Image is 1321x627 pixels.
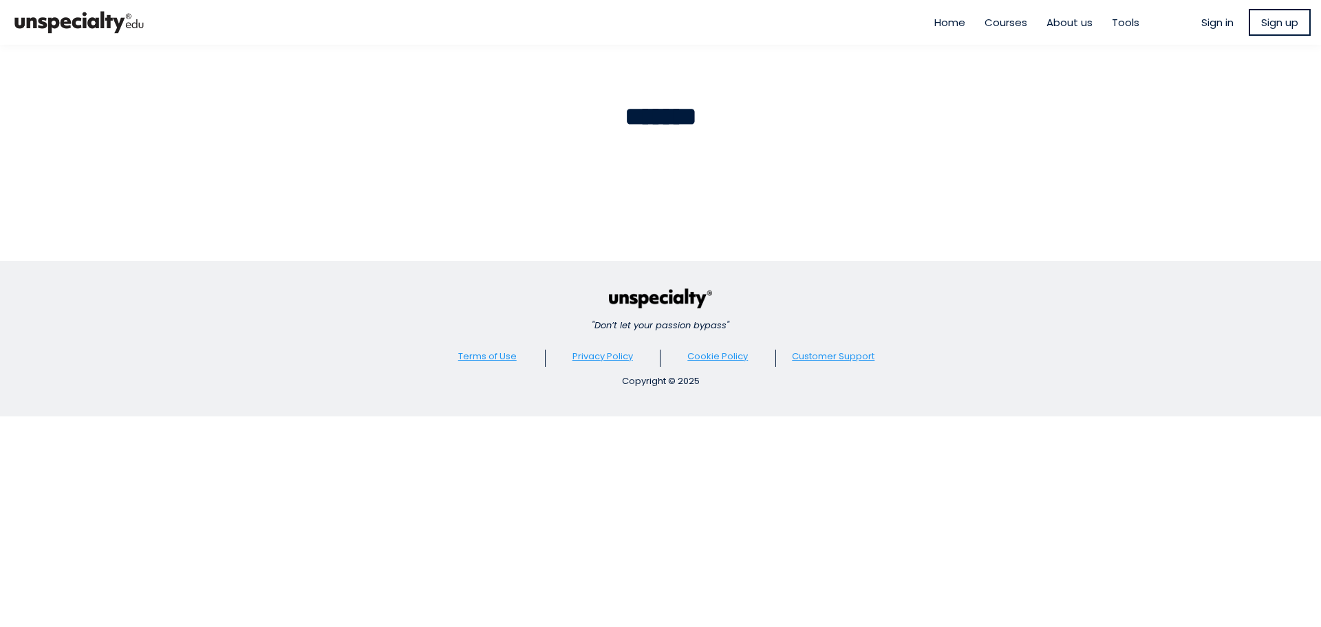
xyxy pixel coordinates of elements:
[592,319,729,332] em: "Don’t let your passion bypass"
[1261,14,1298,30] span: Sign up
[1249,9,1311,36] a: Sign up
[1046,14,1093,30] a: About us
[792,350,874,363] a: Customer Support
[985,14,1027,30] a: Courses
[1201,14,1234,30] a: Sign in
[1112,14,1139,30] a: Tools
[430,374,891,388] div: Copyright © 2025
[572,350,633,363] a: Privacy Policy
[10,6,148,39] img: bc390a18feecddb333977e298b3a00a1.png
[934,14,965,30] a: Home
[458,350,517,363] a: Terms of Use
[687,350,748,363] a: Cookie Policy
[609,288,712,308] img: c440faa6a294d3144723c0771045cab8.png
